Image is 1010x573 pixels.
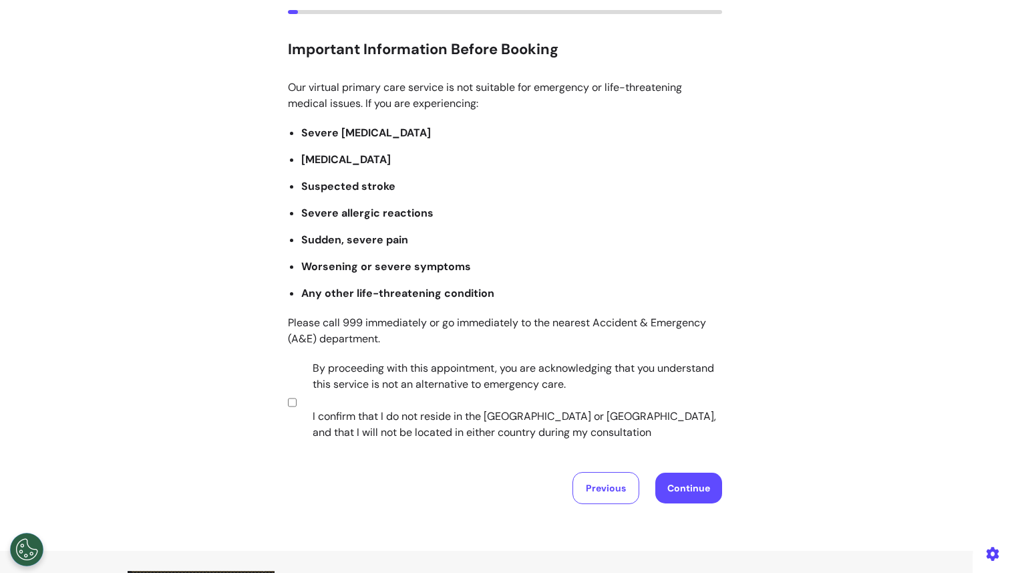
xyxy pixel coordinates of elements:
[299,360,717,441] label: By proceeding with this appointment, you are acknowledging that you understand this service is no...
[288,315,722,347] p: Please call 999 immediately or go immediately to the nearest Accident & Emergency (A&E) department.
[288,41,722,58] h2: Important Information Before Booking
[301,152,391,166] b: [MEDICAL_DATA]
[301,259,471,273] b: Worsening or severe symptoms
[301,206,434,220] b: Severe allergic reactions
[288,80,722,112] p: Our virtual primary care service is not suitable for emergency or life-threatening medical issues...
[655,473,722,503] button: Continue
[572,472,639,504] button: Previous
[301,126,431,140] b: Severe [MEDICAL_DATA]
[301,233,408,247] b: Sudden, severe pain
[10,533,43,566] button: Open Preferences
[301,286,494,300] b: Any other life-threatening condition
[301,179,395,193] b: Suspected stroke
